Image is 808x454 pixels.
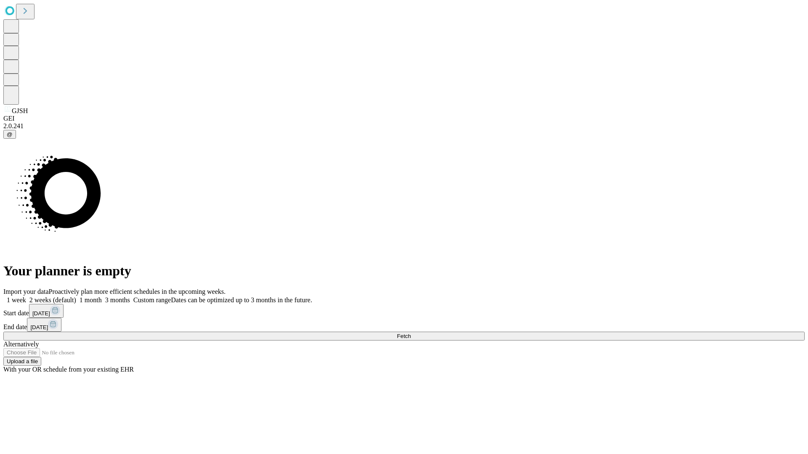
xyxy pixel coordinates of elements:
div: End date [3,318,805,332]
span: Dates can be optimized up to 3 months in the future. [171,296,312,304]
span: 2 weeks (default) [29,296,76,304]
button: [DATE] [29,304,64,318]
span: Custom range [133,296,171,304]
span: 1 month [80,296,102,304]
button: @ [3,130,16,139]
span: [DATE] [32,310,50,317]
span: [DATE] [30,324,48,330]
div: Start date [3,304,805,318]
span: 1 week [7,296,26,304]
span: With your OR schedule from your existing EHR [3,366,134,373]
span: Fetch [397,333,411,339]
span: Alternatively [3,340,39,348]
div: GEI [3,115,805,122]
span: Import your data [3,288,49,295]
div: 2.0.241 [3,122,805,130]
button: [DATE] [27,318,61,332]
span: @ [7,131,13,137]
span: Proactively plan more efficient schedules in the upcoming weeks. [49,288,226,295]
button: Fetch [3,332,805,340]
h1: Your planner is empty [3,263,805,279]
button: Upload a file [3,357,41,366]
span: 3 months [105,296,130,304]
span: GJSH [12,107,28,114]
